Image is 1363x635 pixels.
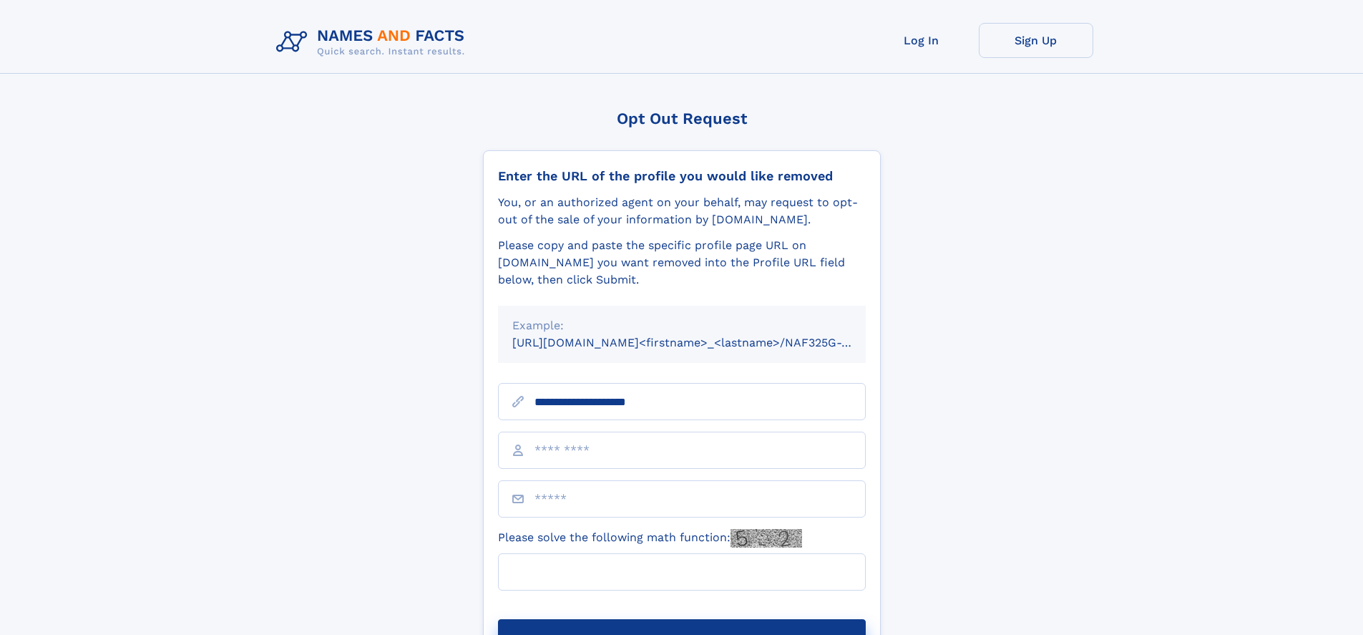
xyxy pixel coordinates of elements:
img: Logo Names and Facts [270,23,477,62]
div: Example: [512,317,851,334]
a: Log In [864,23,979,58]
div: Enter the URL of the profile you would like removed [498,168,866,184]
a: Sign Up [979,23,1093,58]
div: Opt Out Request [483,110,881,127]
label: Please solve the following math function: [498,529,802,548]
div: You, or an authorized agent on your behalf, may request to opt-out of the sale of your informatio... [498,194,866,228]
small: [URL][DOMAIN_NAME]<firstname>_<lastname>/NAF325G-xxxxxxxx [512,336,893,349]
div: Please copy and paste the specific profile page URL on [DOMAIN_NAME] you want removed into the Pr... [498,237,866,289]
